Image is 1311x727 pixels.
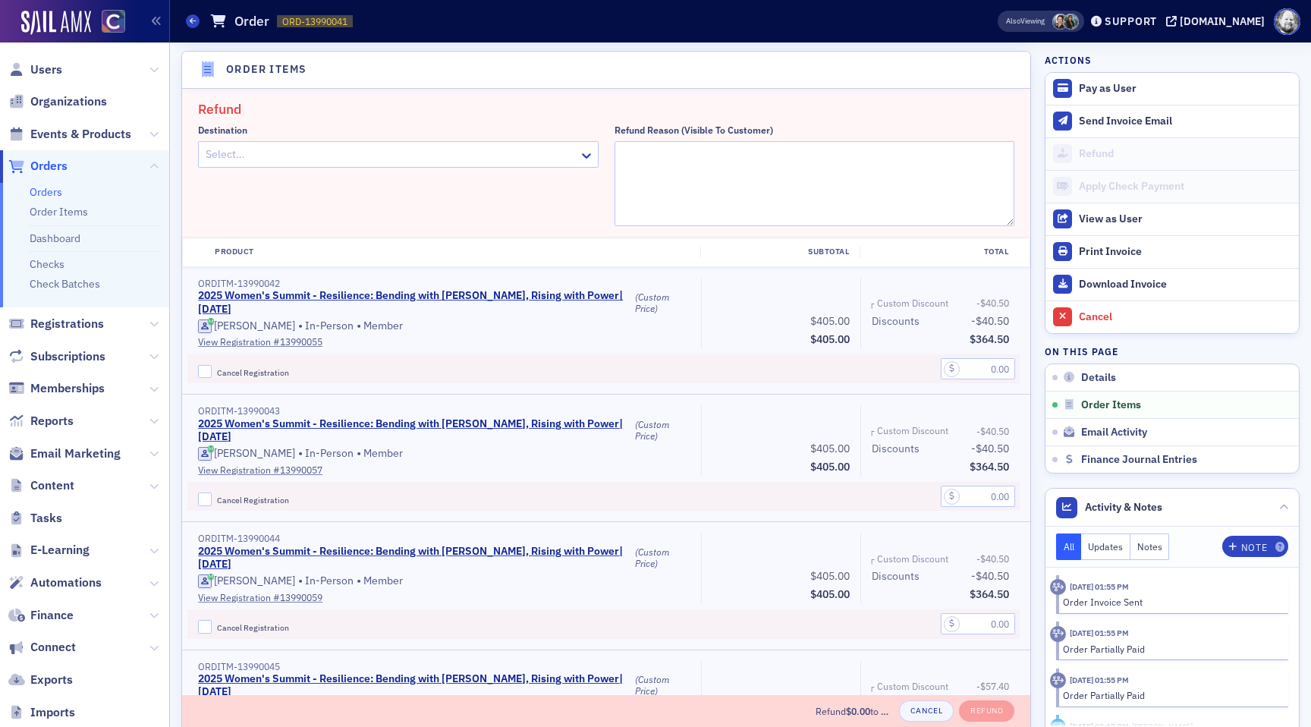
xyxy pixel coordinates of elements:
[30,413,74,430] span: Reports
[30,607,74,624] span: Finance
[869,298,874,310] span: ┌
[1241,543,1267,552] div: Note
[8,672,73,688] a: Exports
[234,12,269,30] h1: Order
[8,445,121,462] a: Email Marketing
[198,590,690,604] a: View Registration #13990059
[1079,180,1291,194] div: Apply Check Payment
[1063,688,1278,702] div: Order Partially Paid
[21,11,91,35] img: SailAMX
[298,574,303,589] span: •
[1070,675,1129,685] time: 9/2/2025 01:55 PM
[899,700,954,722] button: Cancel
[198,289,630,316] a: 2025 Women's Summit - Resilience: Bending with [PERSON_NAME], Rising with Power| [DATE]
[877,296,948,310] div: Custom Discount
[1079,82,1291,96] div: Pay as User
[357,574,361,589] span: •
[1045,203,1299,235] button: View as User
[30,158,68,175] span: Orders
[198,574,690,589] div: In-Person Member
[1045,73,1299,105] button: Pay as User
[198,672,630,699] a: 2025 Women's Summit - Resilience: Bending with [PERSON_NAME], Rising with Power| [DATE]
[1050,626,1066,642] div: Activity
[635,546,690,570] div: (Custom Price)
[198,661,690,672] div: ORDITM-13990045
[941,486,1015,507] input: 0.00
[30,231,80,245] a: Dashboard
[8,542,90,559] a: E-Learning
[198,447,295,461] a: [PERSON_NAME]
[872,313,925,329] span: Discounts
[198,278,690,289] div: ORDITM-13990042
[971,569,1009,583] span: -$40.50
[198,99,1014,119] h2: Refund
[198,463,690,477] a: View Registration #13990057
[1045,301,1299,333] button: Cancel
[1081,426,1147,439] span: Email Activity
[635,674,690,697] div: (Custom Price)
[1081,533,1130,560] button: Updates
[1045,268,1299,301] a: Download Invoice
[1079,147,1291,161] div: Refund
[198,417,630,444] a: 2025 Women's Summit - Resilience: Bending with [PERSON_NAME], Rising with Power| [DATE]
[810,460,850,474] span: $405.00
[8,158,68,175] a: Orders
[1056,533,1082,560] button: All
[8,93,107,110] a: Organizations
[217,367,289,378] span: Cancel Registration
[198,446,690,461] div: In-Person Member
[357,319,361,334] span: •
[298,446,303,461] span: •
[872,568,920,584] div: Discounts
[1063,595,1278,609] div: Order Invoice Sent
[1166,16,1270,27] button: [DOMAIN_NAME]
[30,257,64,271] a: Checks
[214,319,295,333] div: [PERSON_NAME]
[198,545,630,571] a: 2025 Women's Summit - Resilience: Bending with [PERSON_NAME], Rising with Power| [DATE]
[810,332,850,346] span: $405.00
[8,316,104,332] a: Registrations
[198,620,212,634] input: Cancel Registration
[1079,212,1291,226] div: View as User
[198,533,690,544] div: ORDITM-13990044
[30,510,62,527] span: Tasks
[635,419,690,442] div: (Custom Price)
[1081,398,1141,412] span: Order Items
[941,358,1015,379] input: 0.00
[976,552,1009,565] span: -$40.50
[1105,14,1157,28] div: Support
[198,335,690,348] a: View Registration #13990055
[30,704,75,721] span: Imports
[877,423,948,437] div: Custom Discount
[217,622,289,633] span: Cancel Registration
[198,124,247,136] div: Destination
[1222,536,1288,557] button: Note
[30,477,74,494] span: Content
[869,554,874,566] span: ┌
[30,185,62,199] a: Orders
[810,314,850,328] span: $405.00
[30,316,104,332] span: Registrations
[1085,499,1162,515] span: Activity & Notes
[214,574,295,588] div: [PERSON_NAME]
[1006,16,1020,26] div: Also
[8,639,76,656] a: Connect
[1006,16,1045,27] span: Viewing
[30,672,73,688] span: Exports
[1045,235,1299,268] a: Print Invoice
[8,126,131,143] a: Events & Products
[872,441,925,457] span: Discounts
[877,679,954,693] span: Custom Discount
[959,700,1014,722] button: Refund
[30,542,90,559] span: E-Learning
[30,639,76,656] span: Connect
[8,413,74,430] a: Reports
[700,247,860,259] div: Subtotal
[877,552,948,565] div: Custom Discount
[298,319,303,334] span: •
[810,442,850,455] span: $405.00
[30,126,131,143] span: Events & Products
[1045,105,1299,137] button: Send Invoice Email
[282,15,347,28] span: ORD-13990041
[91,10,125,36] a: View Homepage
